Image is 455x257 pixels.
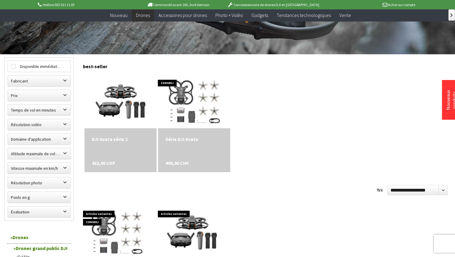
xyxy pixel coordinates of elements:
img: Série DJI Avata [160,74,228,128]
font: Commandé avant 16h, livré demain. [153,2,210,7]
font: Photo + Vidéo [215,12,243,18]
label: Fabricant [8,75,70,86]
a: Vente [335,9,355,22]
label: Poids en g [8,192,70,203]
a: Drones [132,9,154,22]
img: DJI Avata série 2 [93,74,148,128]
font:  [450,13,453,17]
font: Drones grand public DJI [16,245,68,251]
label: Temps de vol en minutes [8,105,70,115]
label: Prix [8,90,70,101]
label: Résolution vidéo [8,119,70,130]
font: Prix [11,93,18,98]
a: Gadgets [247,9,272,22]
font: Fabricant [11,78,28,84]
font: Vente [339,12,351,18]
a: Nouveau [106,9,132,22]
label: Domaine d'application [8,134,70,145]
a: Drones grand public DJI [10,244,71,253]
a: Série DJI Avata 499,00 CHF [165,135,223,143]
font: Poids en g [11,195,30,200]
label: Évaluation [8,206,70,217]
font: 432,00 CHF [92,160,115,166]
a: Photo + Vidéo [211,9,247,22]
a: Accessoires pour drones [154,9,211,22]
font: Résolution vidéo [11,122,42,127]
font: best-seller [83,63,107,69]
label: Résolution photo [8,177,70,188]
font: Accessoires pour drones [158,12,207,18]
font: DJI Avata série 2 [92,136,128,142]
a: Tendances technologiques [272,9,335,22]
font: Résolution photo [11,180,42,185]
font: 499,00 CHF [165,160,189,166]
font: Tri: [377,187,383,193]
label: Vitesse maximale en km/h [8,163,70,174]
font: Évaluation [11,209,29,215]
font: Gadgets [251,12,268,18]
font: Tendances technologiques [277,12,331,18]
label: Disponible immédiatement [8,61,70,72]
font: Drones [13,234,28,240]
font: Domaine d'application [11,136,51,142]
font: Hotline 032 511 11 03 [43,2,75,7]
font: Achat sur compte [388,2,415,7]
font: Vitesse maximale en km/h [11,165,58,171]
font: Altitude maximale de vol en mètres [11,151,75,156]
font: Série DJI Avata [165,136,198,142]
font: Drones [136,12,150,18]
a: DJI Avata série 2 432,00 CHF [92,135,149,143]
font: Temps de vol en minutes [11,107,56,113]
font: Nouveau [110,12,128,18]
label: Altitude maximale de vol en mètres [8,148,70,159]
font: Disponible immédiatement [20,64,69,69]
font: Concessionnaire de drones DJI en [GEOGRAPHIC_DATA] [234,2,319,7]
a: Drones [7,231,71,244]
